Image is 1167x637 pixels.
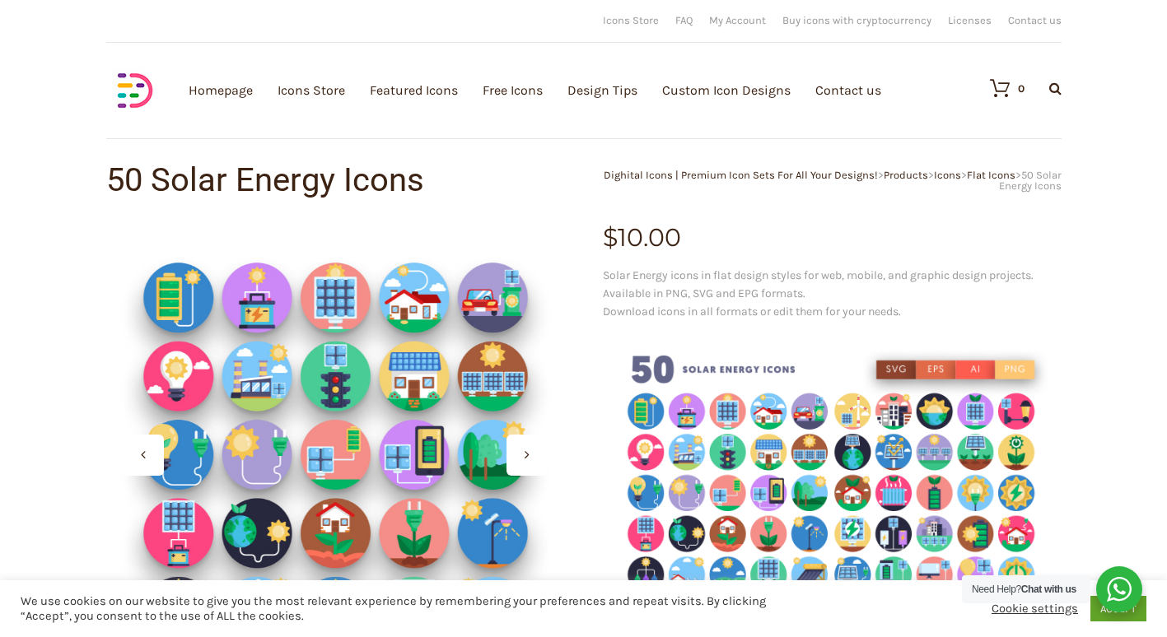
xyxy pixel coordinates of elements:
[603,267,1062,321] p: Solar Energy icons in flat design styles for web, mobile, and graphic design projects. Available ...
[992,602,1078,616] a: Cookie settings
[782,15,931,26] a: Buy icons with cryptocurrency
[584,170,1062,191] div: > > > >
[1090,596,1146,621] a: ACCEPT
[1018,83,1025,94] div: 0
[603,15,659,26] a: Icons Store
[604,169,878,181] a: Dighital Icons | Premium Icon Sets For All Your Designs!
[1008,15,1062,26] a: Contact us
[675,15,693,26] a: FAQ
[967,169,1015,181] a: Flat Icons
[603,222,681,253] bdi: 10.00
[884,169,928,181] a: Products
[972,584,1076,595] span: Need Help?
[948,15,992,26] a: Licenses
[21,594,809,624] div: We use cookies on our website to give you the most relevant experience by remembering your prefer...
[603,222,618,253] span: $
[934,169,961,181] a: Icons
[1021,584,1076,595] strong: Chat with us
[106,164,584,197] h1: 50 Solar Energy Icons
[973,78,1025,98] a: 0
[709,15,766,26] a: My Account
[999,169,1062,192] span: 50 Solar Energy Icons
